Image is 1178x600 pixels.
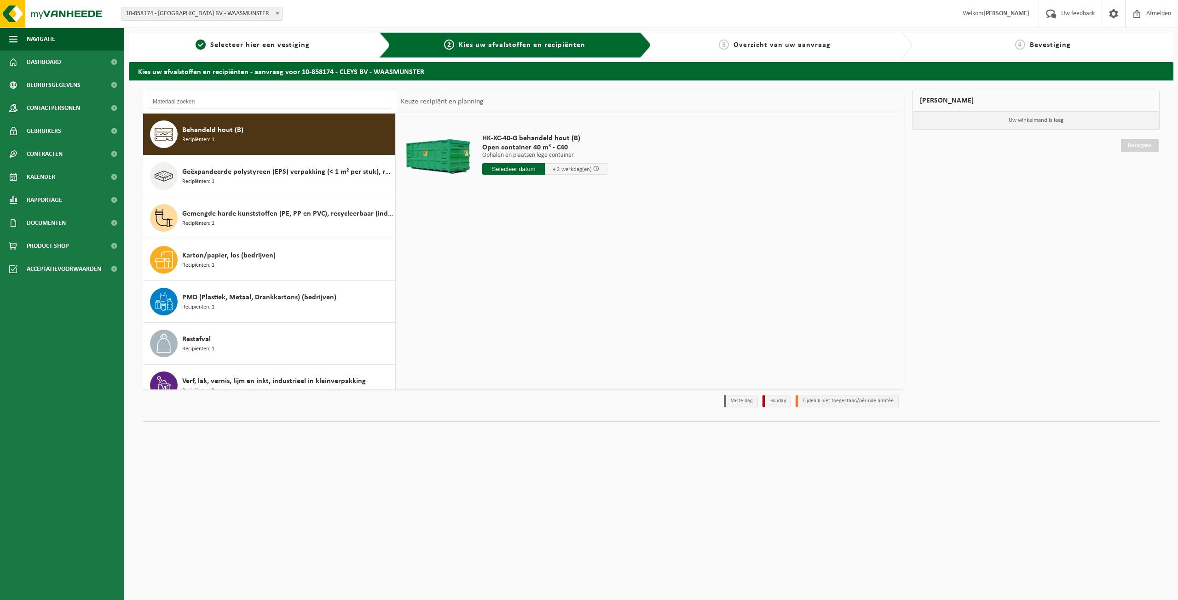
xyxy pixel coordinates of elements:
[482,134,607,143] span: HK-XC-40-G behandeld hout (B)
[444,40,454,50] span: 2
[182,250,276,261] span: Karton/papier, los (bedrijven)
[27,257,101,280] span: Acceptatievoorwaarden
[182,292,336,303] span: PMD (Plastiek, Metaal, Drankkartons) (bedrijven)
[27,166,55,189] span: Kalender
[796,395,899,407] li: Tijdelijk niet toegestaan/période limitée
[122,7,282,20] span: 10-858174 - CLEYS BV - WAASMUNSTER
[182,219,214,228] span: Recipiënten: 1
[182,208,393,219] span: Gemengde harde kunststoffen (PE, PP en PVC), recycleerbaar (industrieel)
[143,197,396,239] button: Gemengde harde kunststoffen (PE, PP en PVC), recycleerbaar (industrieel) Recipiënten: 1
[27,211,66,234] span: Documenten
[27,97,80,120] span: Contactpersonen
[482,163,545,175] input: Selecteer datum
[719,40,729,50] span: 3
[133,40,372,51] a: 1Selecteer hier een vestiging
[143,281,396,323] button: PMD (Plastiek, Metaal, Drankkartons) (bedrijven) Recipiënten: 1
[143,114,396,155] button: Behandeld hout (B) Recipiënten: 1
[121,7,283,21] span: 10-858174 - CLEYS BV - WAASMUNSTER
[182,387,214,395] span: Recipiënten: 3
[143,239,396,281] button: Karton/papier, los (bedrijven) Recipiënten: 1
[733,41,831,49] span: Overzicht van uw aanvraag
[724,395,758,407] li: Vaste dag
[182,334,211,345] span: Restafval
[482,152,607,159] p: Ophalen en plaatsen lege container
[27,28,55,51] span: Navigatie
[148,95,391,109] input: Materiaal zoeken
[27,234,69,257] span: Product Shop
[182,261,214,270] span: Recipiënten: 1
[182,376,366,387] span: Verf, lak, vernis, lijm en inkt, industrieel in kleinverpakking
[182,125,243,136] span: Behandeld hout (B)
[482,143,607,152] span: Open container 40 m³ - C40
[27,74,81,97] span: Bedrijfsgegevens
[182,136,214,144] span: Recipiënten: 1
[210,41,310,49] span: Selecteer hier een vestiging
[396,90,488,113] div: Keuze recipiënt en planning
[27,120,61,143] span: Gebruikers
[1121,139,1159,152] a: Doorgaan
[27,189,62,211] span: Rapportage
[913,112,1160,129] p: Uw winkelmand is leeg
[143,365,396,406] button: Verf, lak, vernis, lijm en inkt, industrieel in kleinverpakking Recipiënten: 3
[182,345,214,354] span: Recipiënten: 1
[182,166,393,177] span: Geëxpandeerde polystyreen (EPS) verpakking (< 1 m² per stuk), recycleerbaar
[762,395,791,407] li: Holiday
[182,303,214,312] span: Recipiënten: 1
[129,62,1173,80] h2: Kies uw afvalstoffen en recipiënten - aanvraag voor 10-858174 - CLEYS BV - WAASMUNSTER
[553,166,592,172] span: + 2 werkdag(en)
[27,143,63,166] span: Contracten
[1015,40,1025,50] span: 4
[912,90,1160,112] div: [PERSON_NAME]
[196,40,206,50] span: 1
[182,177,214,186] span: Recipiënten: 1
[983,10,1029,17] strong: [PERSON_NAME]
[27,51,61,74] span: Dashboard
[143,323,396,365] button: Restafval Recipiënten: 1
[1030,41,1071,49] span: Bevestiging
[459,41,585,49] span: Kies uw afvalstoffen en recipiënten
[143,155,396,197] button: Geëxpandeerde polystyreen (EPS) verpakking (< 1 m² per stuk), recycleerbaar Recipiënten: 1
